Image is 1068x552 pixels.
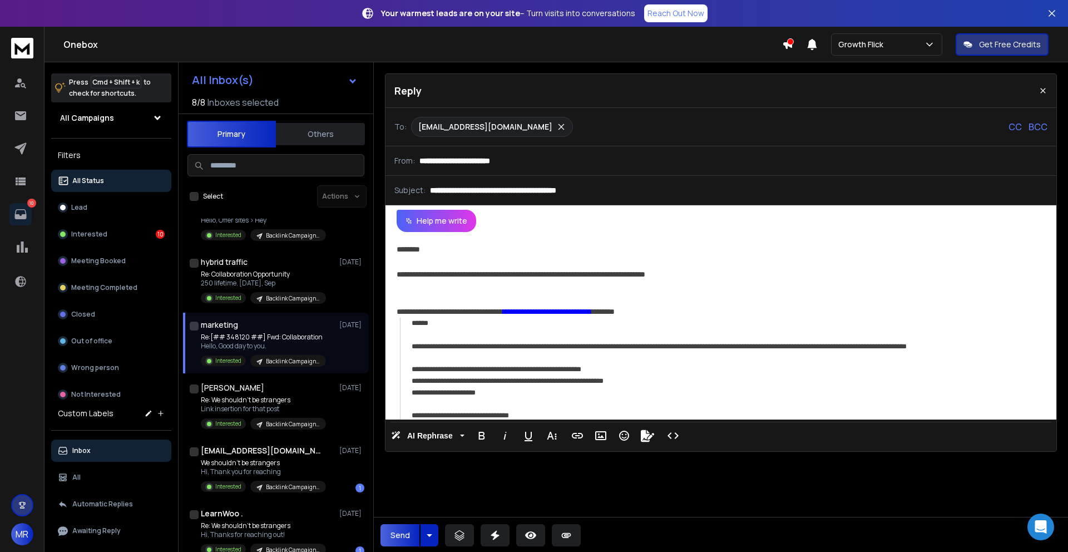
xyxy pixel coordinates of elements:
button: Get Free Credits [956,33,1049,56]
h1: [EMAIL_ADDRESS][DOMAIN_NAME] [201,445,323,456]
p: Interested [215,294,241,302]
button: Out of office [51,330,171,352]
div: 10 [156,230,165,239]
p: Hello, Offer sites > Hey [201,216,326,225]
p: From: [394,155,415,166]
button: AI Rephrase [389,425,467,447]
p: Interested [215,482,241,491]
p: Subject: [394,185,426,196]
p: Meeting Booked [71,257,126,265]
button: Primary [187,121,276,147]
p: Re: Collaboration Opportunity [201,270,326,279]
button: All Inbox(s) [183,69,367,91]
p: To: [394,121,407,132]
button: Insert Link (⌘K) [567,425,588,447]
p: Re:[## 348120 ##] Fwd: Collaboration [201,333,326,342]
p: Automatic Replies [72,500,133,509]
button: Not Interested [51,383,171,406]
h1: Onebox [63,38,782,51]
a: Reach Out Now [644,4,708,22]
p: Wrong person [71,363,119,372]
h1: All Campaigns [60,112,114,124]
span: AI Rephrase [405,431,455,441]
button: MR [11,523,33,545]
p: Hi, Thanks for reaching out! [201,530,326,539]
button: More Text [541,425,562,447]
button: Automatic Replies [51,493,171,515]
p: Reply [394,83,422,98]
p: CC [1008,120,1022,134]
button: Bold (⌘B) [471,425,492,447]
p: [DATE] [339,509,364,518]
p: Get Free Credits [979,39,1041,50]
p: BCC [1029,120,1047,134]
p: Re: We shouldn't be strangers [201,396,326,405]
a: 10 [9,203,32,225]
p: [DATE] [339,258,364,267]
h1: hybrid traffic [201,257,248,268]
p: Hi, Thank you for reaching [201,467,326,476]
p: Awaiting Reply [72,526,121,535]
h3: Inboxes selected [207,96,279,109]
p: Hello, Good day to you. [201,342,326,351]
p: Backlink Campaign For SEO Agencies [266,357,319,366]
button: Meeting Completed [51,277,171,299]
div: Open Intercom Messenger [1027,514,1054,540]
button: Insert Image (⌘P) [590,425,611,447]
p: Backlink Campaign For SEO Agencies [266,294,319,303]
button: Help me write [397,210,476,232]
p: We shouldn't be strangers [201,459,326,467]
button: Awaiting Reply [51,520,171,542]
button: Code View [662,425,684,447]
button: Send [380,524,419,546]
p: [DATE] [339,321,364,329]
p: Closed [71,310,95,319]
p: Re: We shouldn't be strangers [201,521,326,530]
p: Backlink Campaign For SEO Agencies [266,483,319,491]
div: 1 [355,484,364,492]
button: All [51,466,171,489]
button: Lead [51,196,171,219]
p: All [72,473,81,482]
strong: Your warmest leads are on your site [381,8,520,18]
p: Link insertion for that post [201,405,326,413]
button: Signature [637,425,658,447]
span: 8 / 8 [192,96,205,109]
h1: All Inbox(s) [192,75,254,86]
button: Interested10 [51,223,171,245]
span: Cmd + Shift + k [91,76,141,88]
button: All Status [51,170,171,192]
p: Meeting Completed [71,283,137,292]
p: Inbox [72,446,91,455]
p: Backlink Campaign For SEO Agencies [266,420,319,428]
label: Select [203,192,223,201]
button: Closed [51,303,171,326]
p: Backlink Campaign For SEO Agencies [266,231,319,240]
button: Meeting Booked [51,250,171,272]
p: Interested [215,357,241,365]
p: Interested [215,231,241,239]
p: [DATE] [339,446,364,455]
button: All Campaigns [51,107,171,129]
p: Reach Out Now [647,8,704,19]
button: Italic (⌘I) [495,425,516,447]
p: Not Interested [71,390,121,399]
h1: [PERSON_NAME] [201,382,264,393]
h1: marketing [201,319,238,331]
button: Emoticons [614,425,635,447]
h3: Filters [51,147,171,163]
p: Interested [71,230,107,239]
button: Others [276,122,365,146]
p: 10 [27,199,36,208]
p: Out of office [71,337,112,346]
p: All Status [72,176,104,185]
button: Wrong person [51,357,171,379]
p: Lead [71,203,87,212]
p: [DATE] [339,383,364,392]
p: Growth Flick [838,39,888,50]
button: Inbox [51,440,171,462]
p: – Turn visits into conversations [381,8,635,19]
img: logo [11,38,33,58]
